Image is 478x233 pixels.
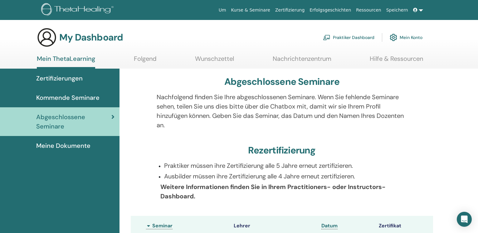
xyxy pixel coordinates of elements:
[59,32,123,43] h3: My Dashboard
[164,161,407,170] p: Praktiker müssen ihre Zertifizierung alle 5 Jahre erneut zertifizieren.
[160,183,386,200] b: Weitere Informationen finden Sie in Ihrem Practitioners- oder Instructors-Dashboard.
[164,172,407,181] p: Ausbilder müssen ihre Zertifizierung alle 4 Jahre erneut zertifizieren.
[354,4,383,16] a: Ressourcen
[157,92,407,130] p: Nachfolgend finden Sie Ihre abgeschlossenen Seminare. Wenn Sie fehlende Seminare sehen, teilen Si...
[321,222,338,229] a: Datum
[307,4,354,16] a: Erfolgsgeschichten
[41,3,116,17] img: logo.png
[273,4,307,16] a: Zertifizierung
[134,55,157,67] a: Folgend
[36,141,90,150] span: Meine Dokumente
[37,27,57,47] img: generic-user-icon.jpg
[321,222,338,229] span: Datum
[36,74,83,83] span: Zertifizierungen
[224,76,339,87] h3: Abgeschlossene Seminare
[229,4,273,16] a: Kurse & Seminare
[323,35,330,40] img: chalkboard-teacher.svg
[248,145,315,156] h3: Rezertifizierung
[390,32,397,43] img: cog.svg
[37,55,95,69] a: Mein ThetaLearning
[390,31,422,44] a: Mein Konto
[457,212,472,227] div: Open Intercom Messenger
[384,4,411,16] a: Speichern
[36,112,111,131] span: Abgeschlossene Seminare
[216,4,229,16] a: Um
[323,31,374,44] a: Praktiker Dashboard
[370,55,423,67] a: Hilfe & Ressourcen
[195,55,234,67] a: Wunschzettel
[273,55,331,67] a: Nachrichtenzentrum
[36,93,100,102] span: Kommende Seminare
